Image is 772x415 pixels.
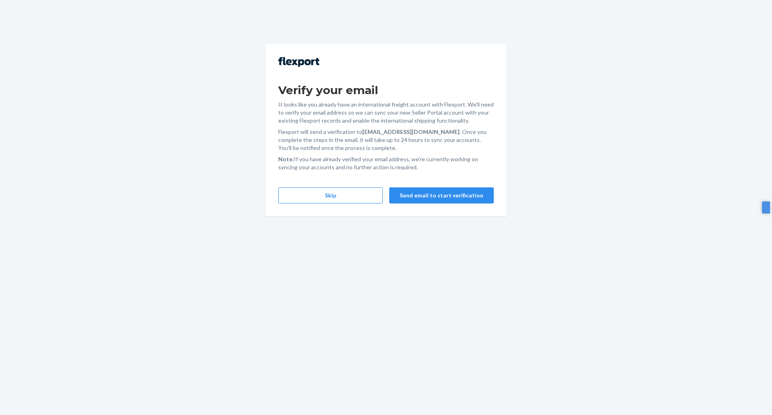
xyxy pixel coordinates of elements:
[278,101,494,125] p: It looks like you already have an international freight account with Flexport. We'll need to veri...
[278,57,319,67] img: Flexport logo
[362,128,460,135] strong: [EMAIL_ADDRESS][DOMAIN_NAME]
[278,155,494,171] p: If you have already verified your email address, we're currently working on syncing your accounts...
[278,128,494,152] p: Flexport will send a verification to . Once you complete the steps in the email, it will take up ...
[278,187,383,203] button: Skip
[278,156,294,162] strong: Note:
[389,187,494,203] button: Send email to start verification
[278,83,494,97] h1: Verify your email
